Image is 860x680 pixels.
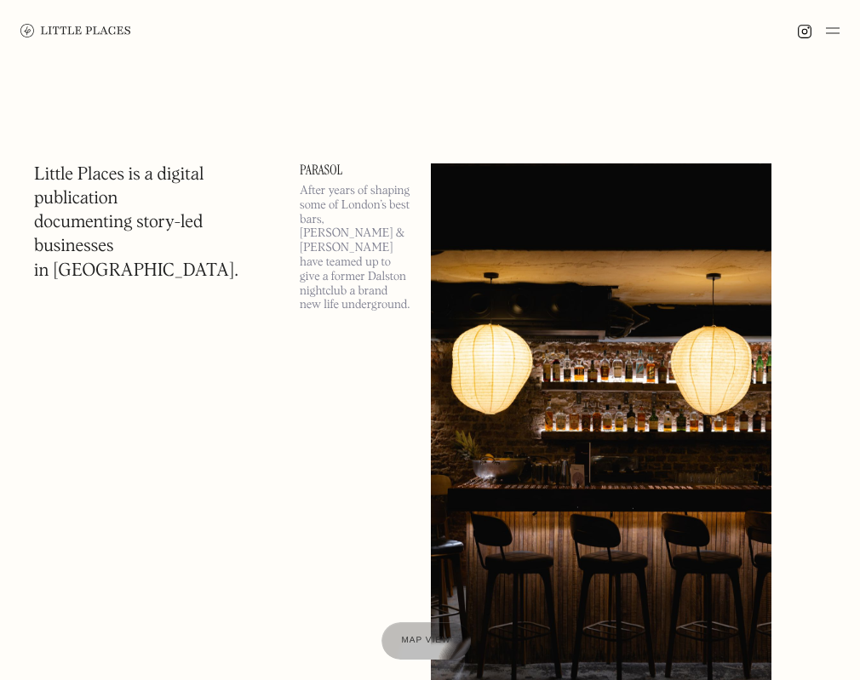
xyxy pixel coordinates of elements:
h1: Little Places is a digital publication documenting story-led businesses in [GEOGRAPHIC_DATA]. [34,163,266,283]
p: After years of shaping some of London’s best bars, [PERSON_NAME] & [PERSON_NAME] have teamed up t... [300,184,410,312]
span: Map view [402,636,451,645]
a: Map view [381,622,472,660]
a: Parasol [300,163,410,177]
